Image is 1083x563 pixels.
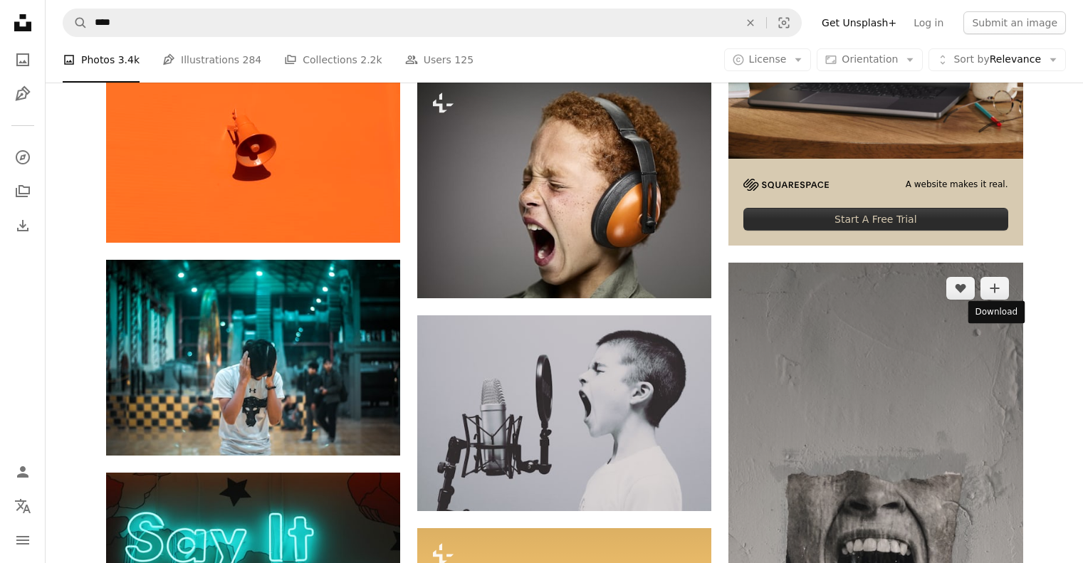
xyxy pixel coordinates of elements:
[9,526,37,554] button: Menu
[743,179,829,191] img: file-1705255347840-230a6ab5bca9image
[417,315,711,511] img: boy singing on microphone with pop filter
[454,52,474,68] span: 125
[360,52,382,68] span: 2.2k
[968,301,1025,324] div: Download
[767,9,801,36] button: Visual search
[9,143,37,172] a: Explore
[946,277,975,300] button: Like
[9,46,37,74] a: Photos
[9,492,37,520] button: Language
[9,458,37,486] a: Log in / Sign up
[817,48,923,71] button: Orientation
[963,11,1066,34] button: Submit an image
[63,9,88,36] button: Search Unsplash
[928,48,1066,71] button: Sort byRelevance
[953,53,1041,67] span: Relevance
[749,53,787,65] span: License
[905,11,952,34] a: Log in
[417,78,711,298] img: a young boy wearing a pair of headphones
[735,9,766,36] button: Clear
[106,47,400,243] img: orange megaphone on orange wall
[417,406,711,419] a: boy singing on microphone with pop filter
[106,138,400,151] a: orange megaphone on orange wall
[284,37,382,83] a: Collections 2.2k
[842,53,898,65] span: Orientation
[9,80,37,108] a: Illustrations
[724,48,812,71] button: License
[953,53,989,65] span: Sort by
[813,11,905,34] a: Get Unsplash+
[9,211,37,240] a: Download History
[106,260,400,456] img: man closing his ear
[980,277,1009,300] button: Add to Collection
[417,181,711,194] a: a young boy wearing a pair of headphones
[743,208,1008,231] div: Start A Free Trial
[243,52,262,68] span: 284
[405,37,474,83] a: Users 125
[9,9,37,40] a: Home — Unsplash
[906,179,1008,191] span: A website makes it real.
[162,37,261,83] a: Illustrations 284
[9,177,37,206] a: Collections
[63,9,802,37] form: Find visuals sitewide
[106,351,400,364] a: man closing his ear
